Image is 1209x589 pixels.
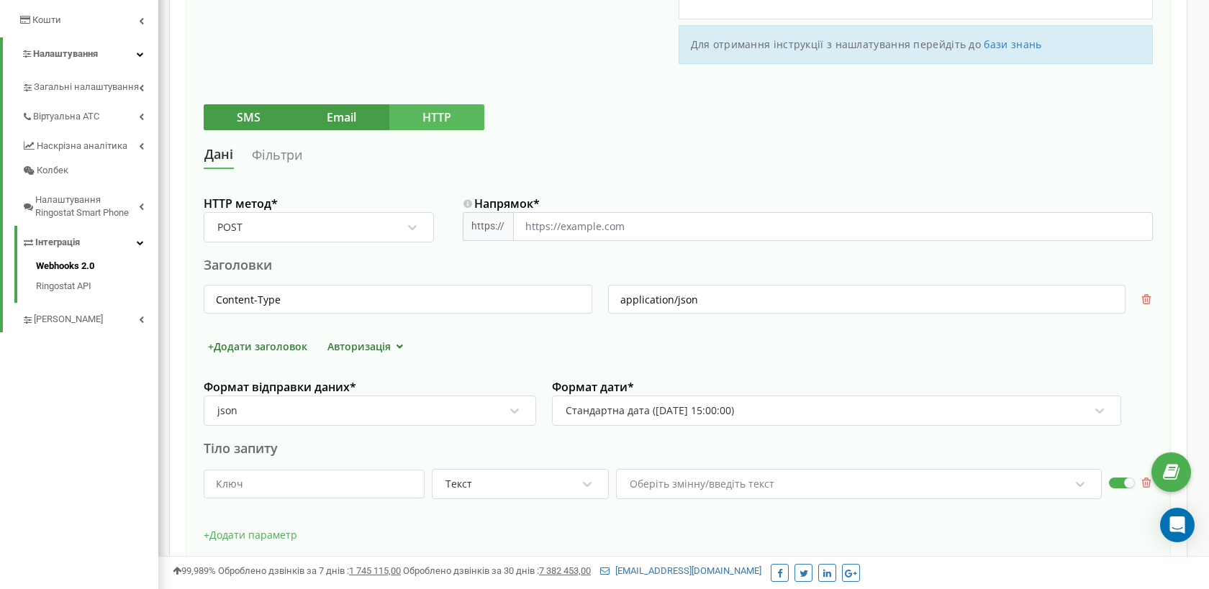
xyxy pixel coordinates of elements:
u: 1 745 115,00 [349,565,401,576]
a: Ringostat API [36,276,158,293]
span: Наскрізна аналітика [37,140,127,153]
span: 99,989% [173,565,216,576]
input: Ключ [204,470,425,498]
a: [EMAIL_ADDRESS][DOMAIN_NAME] [600,565,761,576]
span: Оброблено дзвінків за 30 днів : [403,565,591,576]
button: +Додати параметр [204,524,297,546]
a: Колбек [22,158,158,183]
a: Налаштування [3,37,158,71]
p: Для отримання інструкції з нашлатування перейдіть до [691,37,1141,52]
div: Текст [445,478,472,490]
a: Налаштування Ringostat Smart Phone [22,183,158,226]
button: Email [294,104,389,130]
label: Формат дати * [552,380,1121,396]
u: 7 382 453,00 [539,565,591,576]
a: Віртуальна АТС [22,100,158,129]
span: [PERSON_NAME] [34,313,103,327]
a: Наскрізна аналітика [22,129,158,159]
button: HTTP [389,104,484,130]
button: +Додати заголовок [204,339,312,354]
a: Webhooks 2.0 [36,260,158,277]
div: Тіло запиту [204,439,1153,457]
span: Оброблено дзвінків за 7 днів : [218,565,401,576]
label: Формат відправки даних * [204,380,536,396]
input: https://example.com [513,212,1153,241]
div: Заголовки [204,256,1153,274]
input: ім'я [204,285,592,314]
a: Дані [204,142,234,169]
button: SMS [204,104,294,130]
a: бази знань [984,37,1041,51]
div: POST [217,221,243,234]
div: json [217,404,237,417]
span: Колбек [37,164,68,178]
div: https:// [463,212,513,241]
input: значення [608,285,1126,314]
div: Оберіть змінну/введіть текст [630,479,774,489]
a: Інтеграція [22,226,158,255]
span: Налаштування [33,48,98,59]
div: Стандартна дата ([DATE] 15:00:00) [566,404,734,417]
div: Open Intercom Messenger [1160,508,1195,542]
span: Загальні налаштування [34,81,139,94]
a: [PERSON_NAME] [22,303,158,332]
span: Налаштування Ringostat Smart Phone [35,193,139,220]
a: Загальні налаштування [22,70,158,100]
button: Авторизація [323,339,412,354]
a: Фільтри [251,142,303,168]
span: Кошти [32,14,61,25]
span: Віртуальна АТС [33,110,99,124]
span: Інтеграція [35,236,80,250]
label: HTTP метод * [204,196,434,212]
label: Напрямок * [463,196,1153,212]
